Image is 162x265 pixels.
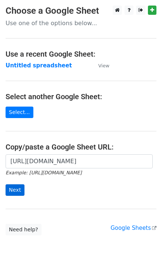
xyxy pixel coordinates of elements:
a: Google Sheets [110,225,156,231]
a: Need help? [6,224,42,235]
input: Next [6,184,24,196]
a: Select... [6,107,33,118]
input: Paste your Google Sheet URL here [6,154,153,168]
a: Untitled spreadsheet [6,62,72,69]
small: View [98,63,109,68]
p: Use one of the options below... [6,19,156,27]
a: View [91,62,109,69]
h4: Use a recent Google Sheet: [6,50,156,58]
h4: Copy/paste a Google Sheet URL: [6,142,156,151]
h3: Choose a Google Sheet [6,6,156,16]
small: Example: [URL][DOMAIN_NAME] [6,170,82,175]
h4: Select another Google Sheet: [6,92,156,101]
